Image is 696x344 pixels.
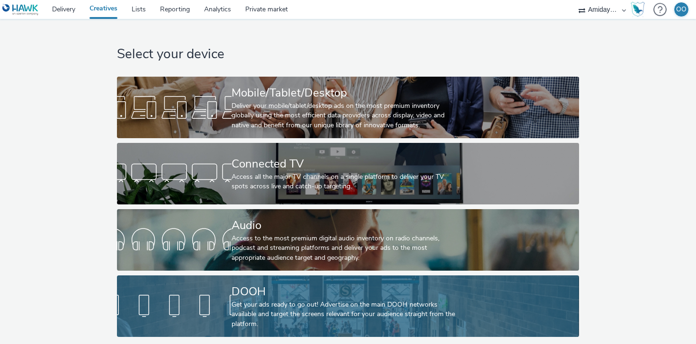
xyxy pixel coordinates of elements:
a: AudioAccess to the most premium digital audio inventory on radio channels, podcast and streaming ... [117,209,579,271]
div: Deliver your mobile/tablet/desktop ads on the most premium inventory globally using the most effi... [232,101,461,130]
img: Hawk Academy [631,2,645,17]
h1: Select your device [117,45,579,63]
a: Hawk Academy [631,2,649,17]
a: DOOHGet your ads ready to go out! Advertise on the main DOOH networks available and target the sc... [117,275,579,337]
div: Audio [232,217,461,234]
div: Connected TV [232,156,461,172]
div: DOOH [232,283,461,300]
div: Mobile/Tablet/Desktop [232,85,461,101]
div: Access to the most premium digital audio inventory on radio channels, podcast and streaming platf... [232,234,461,263]
a: Connected TVAccess all the major TV channels on a single platform to deliver your TV spots across... [117,143,579,204]
div: OO [676,2,687,17]
a: Mobile/Tablet/DesktopDeliver your mobile/tablet/desktop ads on the most premium inventory globall... [117,77,579,138]
div: Get your ads ready to go out! Advertise on the main DOOH networks available and target the screen... [232,300,461,329]
div: Access all the major TV channels on a single platform to deliver your TV spots across live and ca... [232,172,461,192]
img: undefined Logo [2,4,39,16]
